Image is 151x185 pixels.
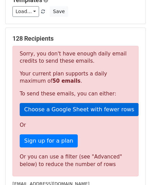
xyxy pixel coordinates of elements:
p: To send these emails, you can either: [20,90,131,97]
iframe: Chat Widget [116,152,151,185]
a: Choose a Google Sheet with fewer rows [20,103,139,116]
div: Or you can use a filter (see "Advanced" below) to reduce the number of rows [20,153,131,168]
p: Sorry, you don't have enough daily email credits to send these emails. [20,50,131,65]
p: Your current plan supports a daily maximum of . [20,70,131,85]
strong: 50 emails [53,78,81,84]
p: Or [20,122,131,129]
a: Load... [12,6,39,17]
a: Sign up for a plan [20,134,78,147]
h5: 128 Recipients [12,35,139,42]
button: Save [50,6,68,17]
